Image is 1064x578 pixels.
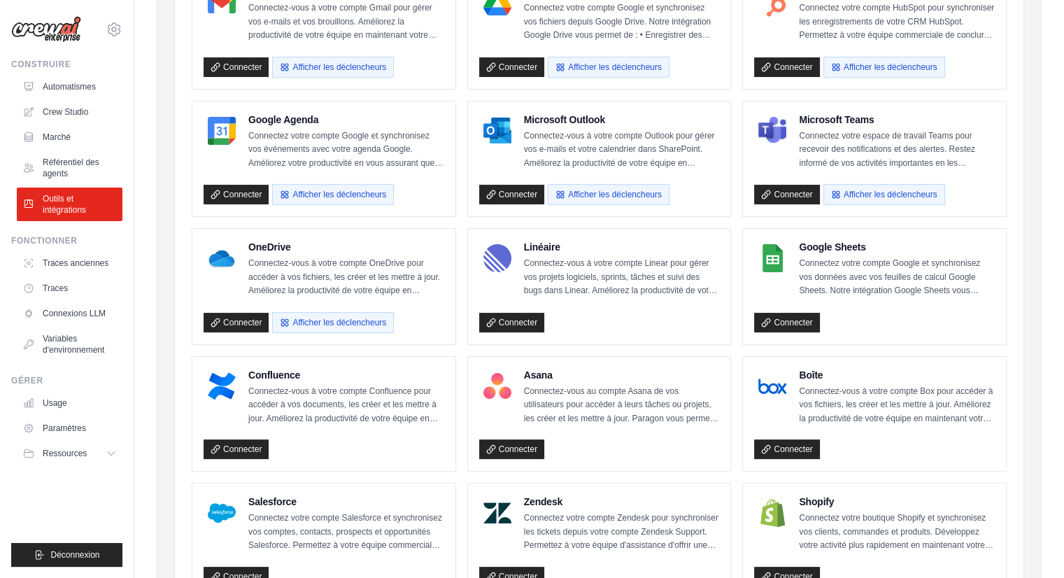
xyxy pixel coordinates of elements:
[799,496,834,507] font: Shopify
[11,59,71,69] font: Construire
[524,496,562,507] font: Zendesk
[248,131,443,250] font: Connectez votre compte Google et synchronisez vos événements avec votre agenda Google. Améliorez ...
[774,190,812,199] font: Connecter
[774,62,812,72] font: Connecter
[11,16,81,43] img: Logo
[774,318,812,327] font: Connecter
[524,131,715,264] font: Connectez-vous à votre compte Outlook pour gérer vos e-mails et votre calendrier dans SharePoint....
[292,190,386,199] font: Afficher les déclencheurs
[17,442,122,465] button: Ressources
[568,190,662,199] font: Afficher les déclencheurs
[43,283,68,293] font: Traces
[43,334,104,355] font: Variables d'environnement
[50,550,99,560] font: Déconnexion
[43,107,88,117] font: Crew Studio
[499,444,537,454] font: Connecter
[248,241,291,253] font: OneDrive
[17,151,122,185] a: Référentiel des agents
[799,369,823,381] font: Boîte
[568,62,662,72] font: Afficher les déclencheurs
[524,3,717,67] font: Connectez votre compte Google et synchronisez vos fichiers depuis Google Drive. Notre intégration...
[248,496,297,507] font: Salesforce
[524,241,560,253] font: Linéaire
[17,417,122,439] a: Paramètres
[483,244,511,272] img: Logo linéaire
[17,101,122,123] a: Crew Studio
[799,258,994,377] font: Connectez votre compte Google et synchronisez vos données avec vos feuilles de calcul Google Shee...
[799,3,994,163] font: Connectez votre compte HubSpot pour synchroniser les enregistrements de votre CRM HubSpot. Permet...
[43,309,106,318] font: Connexions LLM
[208,372,236,400] img: Logo de Confluence
[758,499,786,527] img: Logo Shopify
[43,132,71,142] font: Marché
[272,312,394,333] button: Afficher les déclencheurs
[248,369,300,381] font: Confluence
[17,252,122,274] a: Traces anciennes
[248,258,440,364] font: Connectez-vous à votre compte OneDrive pour accéder à vos fichiers, les créer et les mettre à jou...
[758,117,786,145] img: Logo Microsoft Teams
[43,157,99,178] font: Référentiel des agents
[208,499,236,527] img: Logo Salesforce
[524,369,553,381] font: Asana
[758,372,786,400] img: Logo de la boîte
[483,372,511,400] img: Logo Asana
[524,258,717,391] font: Connectez-vous à votre compte Linear pour gérer vos projets logiciels, sprints, tâches et suivi d...
[43,449,87,458] font: Ressources
[43,398,67,408] font: Usage
[17,392,122,414] a: Usage
[774,444,812,454] font: Connecter
[248,386,438,492] font: Connectez-vous à votre compte Confluence pour accéder à vos documents, les créer et les mettre à ...
[17,277,122,299] a: Traces
[11,376,43,386] font: Gérer
[499,318,537,327] font: Connecter
[17,126,122,148] a: Marché
[799,131,995,250] font: Connectez votre espace de travail Teams pour recevoir des notifications et des alertes. Restez in...
[248,3,443,136] font: Connectez-vous à votre compte Gmail pour gérer vos e-mails et vos brouillons. Améliorez la produc...
[483,499,511,527] img: Logo Zendesk
[799,114,874,125] font: Microsoft Teams
[483,117,511,145] img: Logo Microsoft Outlook
[43,82,96,92] font: Automatismes
[272,184,394,205] button: Afficher les déclencheurs
[823,57,945,78] button: Afficher les déclencheurs
[223,444,262,454] font: Connecter
[223,62,262,72] font: Connecter
[758,244,786,272] img: Logo Google Sheets
[17,188,122,221] a: Outils et intégrations
[548,57,669,78] button: Afficher les déclencheurs
[844,62,937,72] font: Afficher les déclencheurs
[823,184,945,205] button: Afficher les déclencheurs
[499,62,537,72] font: Connecter
[524,114,605,125] font: Microsoft Outlook
[17,302,122,325] a: Connexions LLM
[43,258,108,268] font: Traces anciennes
[208,244,236,272] img: Logo OneDrive
[223,190,262,199] font: Connecter
[11,236,78,246] font: Fonctionner
[17,76,122,98] a: Automatismes
[223,318,262,327] font: Connecter
[499,190,537,199] font: Connecter
[208,117,236,145] img: Logo de Google Agenda
[43,423,86,433] font: Paramètres
[17,327,122,361] a: Variables d'environnement
[11,543,122,567] button: Déconnexion
[248,114,318,125] font: Google Agenda
[844,190,937,199] font: Afficher les déclencheurs
[272,57,394,78] button: Afficher les déclencheurs
[292,318,386,327] font: Afficher les déclencheurs
[524,386,718,533] font: Connectez-vous au compte Asana de vos utilisateurs pour accéder à leurs tâches ou projets, les cr...
[43,194,86,215] font: Outils et intégrations
[292,62,386,72] font: Afficher les déclencheurs
[799,241,865,253] font: Google Sheets
[799,386,993,478] font: Connectez-vous à votre compte Box pour accéder à vos fichiers, les créer et les mettre à jour. Am...
[548,184,669,205] button: Afficher les déclencheurs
